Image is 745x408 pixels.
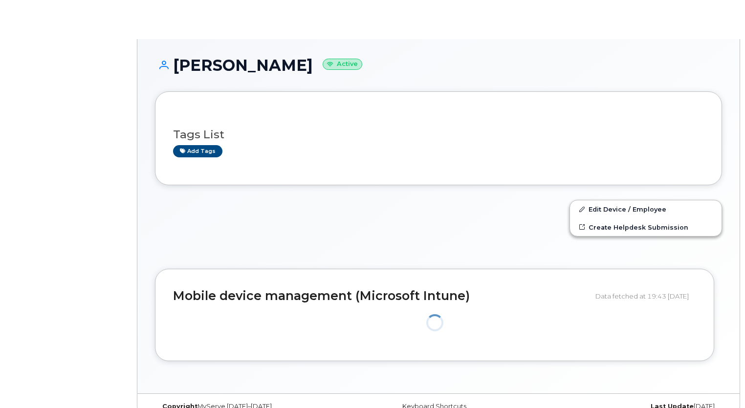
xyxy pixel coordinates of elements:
a: Edit Device / Employee [570,200,722,218]
a: Add tags [173,145,222,157]
h1: [PERSON_NAME] [155,57,722,74]
h3: Tags List [173,129,704,141]
h2: Mobile device management (Microsoft Intune) [173,289,588,303]
div: Data fetched at 19:43 [DATE] [595,287,696,305]
a: Create Helpdesk Submission [570,218,722,236]
small: Active [323,59,362,70]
